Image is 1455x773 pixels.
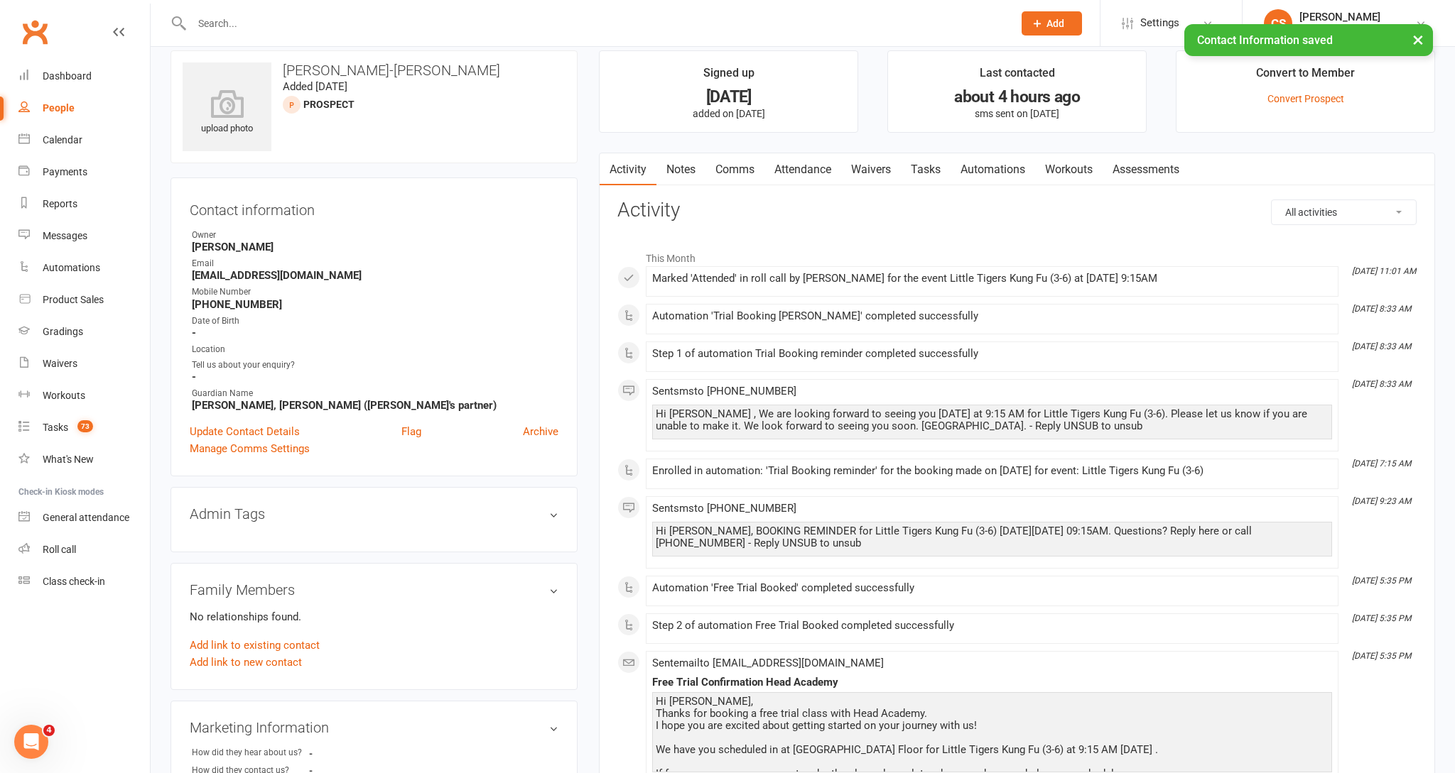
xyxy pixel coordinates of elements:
i: [DATE] 5:35 PM [1352,613,1411,623]
div: Hi [PERSON_NAME], BOOKING REMINDER for Little Tigers Kung Fu (3-6) [DATE][DATE] 09:15AM. Question... [656,525,1329,549]
div: Step 2 of automation Free Trial Booked completed successfully [652,620,1332,632]
a: Manage Comms Settings [190,440,310,457]
div: Payments [43,166,87,177]
span: Settings [1140,7,1179,39]
h3: Contact information [190,197,558,218]
time: Added [DATE] [283,80,347,93]
input: Search... [188,13,1004,33]
a: Waivers [18,348,150,380]
h3: Activity [617,199,1417,221]
i: [DATE] 5:35 PM [1352,651,1411,661]
a: General attendance kiosk mode [18,502,150,534]
a: Workouts [1035,153,1103,186]
a: Notes [656,153,705,186]
i: [DATE] 5:35 PM [1352,576,1411,586]
a: Attendance [764,153,841,186]
div: Last contacted [980,64,1055,89]
span: Add [1046,18,1064,29]
div: Gradings [43,326,83,337]
div: Automation 'Trial Booking [PERSON_NAME]' completed successfully [652,310,1332,322]
a: Messages [18,220,150,252]
a: Roll call [18,534,150,566]
snap: prospect [303,99,355,110]
div: We have you scheduled in at [GEOGRAPHIC_DATA] Floor for Little Tigers Kung Fu (3-6) at 9:15 AM [D... [656,744,1329,756]
div: Head Academy Kung Fu [1299,23,1405,36]
div: Roll call [43,544,76,555]
button: × [1405,24,1431,55]
a: Calendar [18,124,150,156]
div: Marked 'Attended' in roll call by [PERSON_NAME] for the event Little Tigers Kung Fu (3-6) at [DAT... [652,273,1332,285]
div: Class check-in [43,576,105,587]
div: Step 1 of automation Trial Booking reminder completed successfully [652,348,1332,360]
div: Convert to Member [1256,64,1355,89]
a: What's New [18,444,150,476]
i: [DATE] 8:33 AM [1352,341,1411,351]
div: How did they hear about us? [192,746,309,760]
div: about 4 hours ago [901,89,1133,104]
div: What's New [43,454,94,465]
div: Location [192,343,558,356]
div: Workouts [43,390,85,401]
a: Automations [951,153,1035,186]
div: Dashboard [43,70,92,82]
div: Enrolled in automation: 'Trial Booking reminder' for the booking made on [DATE] for event: Little... [652,465,1332,477]
div: Product Sales [43,294,104,305]
a: Clubworx [17,14,53,50]
strong: [PERSON_NAME], [PERSON_NAME] ([PERSON_NAME]'s partner) [192,399,558,412]
span: Sent email to [EMAIL_ADDRESS][DOMAIN_NAME] [652,657,884,669]
div: Messages [43,230,87,241]
h3: Family Members [190,582,558,598]
strong: - [309,748,391,759]
a: Payments [18,156,150,188]
div: Signed up [703,64,754,89]
div: Waivers [43,358,77,369]
a: Activity [600,153,656,186]
i: [DATE] 8:33 AM [1352,379,1411,389]
div: Owner [192,229,558,242]
div: General attendance [43,512,129,523]
a: Workouts [18,380,150,412]
div: Automations [43,262,100,273]
div: Thanks for booking a free trial class with Head Academy. [656,708,1329,720]
div: I hope you are excited about getting started on your journey with us! [656,720,1329,732]
div: Hi [PERSON_NAME] , We are looking forward to seeing you [DATE] at 9:15 AM for Little Tigers Kung ... [656,408,1329,432]
div: Contact Information saved [1184,24,1433,56]
strong: [EMAIL_ADDRESS][DOMAIN_NAME] [192,269,558,282]
a: Automations [18,252,150,284]
div: upload photo [183,89,271,136]
strong: [PERSON_NAME] [192,241,558,253]
div: Date of Birth [192,314,558,328]
li: This Month [617,243,1417,266]
a: Gradings [18,316,150,348]
a: Reports [18,188,150,220]
a: Waivers [841,153,901,186]
div: Tasks [43,422,68,433]
div: Tell us about your enquiry? [192,358,558,372]
div: [PERSON_NAME] [1299,11,1405,23]
a: Update Contact Details [190,423,300,440]
a: Tasks 73 [18,412,150,444]
h3: Admin Tags [190,506,558,522]
iframe: Intercom live chat [14,725,48,759]
a: Convert Prospect [1267,93,1344,104]
a: Add link to new contact [190,654,302,671]
i: [DATE] 9:23 AM [1352,496,1411,506]
div: Calendar [43,134,82,146]
a: Add link to existing contact [190,637,320,654]
span: Sent sms to [PHONE_NUMBER] [652,502,796,515]
i: [DATE] 7:15 AM [1352,459,1411,468]
i: [DATE] 8:33 AM [1352,304,1411,314]
h3: Marketing Information [190,720,558,735]
a: Class kiosk mode [18,566,150,598]
a: Product Sales [18,284,150,316]
strong: [PHONE_NUMBER] [192,298,558,311]
div: Free Trial Confirmation Head Academy [652,676,1332,689]
a: Assessments [1103,153,1189,186]
a: People [18,92,150,124]
a: Comms [705,153,764,186]
span: 73 [77,420,93,432]
div: Reports [43,198,77,209]
i: [DATE] 11:01 AM [1352,266,1416,276]
span: 4 [43,725,55,736]
div: Hi [PERSON_NAME], [656,696,1329,708]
